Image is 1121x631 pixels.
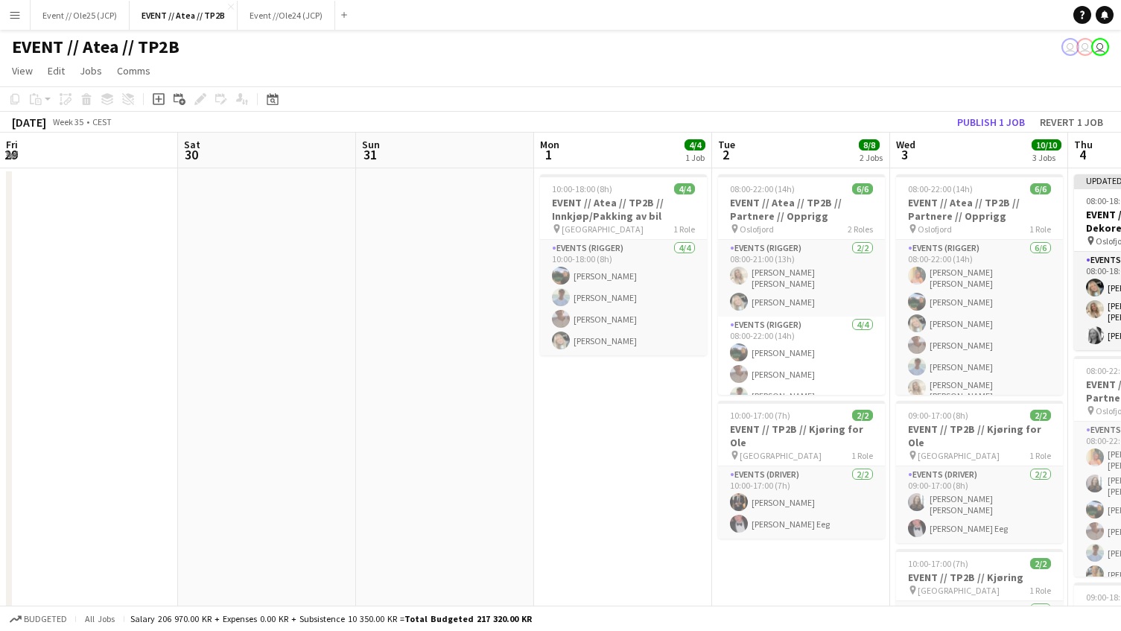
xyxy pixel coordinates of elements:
span: 1 Role [1029,585,1051,596]
span: 30 [182,146,200,163]
app-job-card: 10:00-18:00 (8h)4/4EVENT // Atea // TP2B // Innkjøp/Pakking av bil [GEOGRAPHIC_DATA]1 RoleEvents ... [540,174,707,355]
span: Thu [1074,138,1093,151]
span: View [12,64,33,77]
span: 10:00-18:00 (8h) [552,183,612,194]
span: 08:00-22:00 (14h) [908,183,973,194]
span: 2/2 [1030,410,1051,421]
app-card-role: Events (Rigger)2/208:00-21:00 (13h)[PERSON_NAME] [PERSON_NAME][PERSON_NAME] [718,240,885,317]
span: 1 Role [1029,450,1051,461]
app-job-card: 08:00-22:00 (14h)6/6EVENT // Atea // TP2B // Partnere // Opprigg Oslofjord2 RolesEvents (Rigger)2... [718,174,885,395]
span: 4/4 [674,183,695,194]
div: 3 Jobs [1032,152,1061,163]
div: 2 Jobs [860,152,883,163]
span: Budgeted [24,614,67,624]
h3: EVENT // TP2B // Kjøring for Ole [896,422,1063,449]
span: 1 Role [673,223,695,235]
app-card-role: Events (Rigger)4/410:00-18:00 (8h)[PERSON_NAME][PERSON_NAME][PERSON_NAME][PERSON_NAME] [540,240,707,355]
span: 10:00-17:00 (7h) [908,558,968,569]
app-job-card: 09:00-17:00 (8h)2/2EVENT // TP2B // Kjøring for Ole [GEOGRAPHIC_DATA]1 RoleEvents (Driver)2/209:0... [896,401,1063,543]
div: CEST [92,116,112,127]
a: View [6,61,39,80]
span: Oslofjord [918,223,952,235]
span: 10:00-17:00 (7h) [730,410,790,421]
span: 4 [1072,146,1093,163]
app-job-card: 10:00-17:00 (7h)2/2EVENT // TP2B // Kjøring for Ole [GEOGRAPHIC_DATA]1 RoleEvents (Driver)2/210:0... [718,401,885,539]
span: 29 [4,146,18,163]
span: Sun [362,138,380,151]
h3: EVENT // Atea // TP2B // Partnere // Opprigg [718,196,885,223]
span: All jobs [82,613,118,624]
h3: EVENT // Atea // TP2B // Innkjøp/Pakking av bil [540,196,707,223]
app-job-card: 08:00-22:00 (14h)6/6EVENT // Atea // TP2B // Partnere // Opprigg Oslofjord1 RoleEvents (Rigger)6/... [896,174,1063,395]
button: Event // Ole25 (JCP) [31,1,130,30]
a: Jobs [74,61,108,80]
app-user-avatar: Christina Benedicte Halstensen [1061,38,1079,56]
app-card-role: Events (Rigger)6/608:00-22:00 (14h)[PERSON_NAME] [PERSON_NAME][PERSON_NAME][PERSON_NAME][PERSON_N... [896,240,1063,408]
span: 2/2 [1030,558,1051,569]
span: 31 [360,146,380,163]
h3: EVENT // TP2B // Kjøring [896,571,1063,584]
span: [GEOGRAPHIC_DATA] [918,585,1000,596]
span: 8/8 [859,139,880,150]
span: [GEOGRAPHIC_DATA] [918,450,1000,461]
span: Fri [6,138,18,151]
span: 2/2 [852,410,873,421]
span: 6/6 [1030,183,1051,194]
button: Budgeted [7,611,69,627]
span: Jobs [80,64,102,77]
span: 1 [538,146,559,163]
app-card-role: Events (Driver)2/209:00-17:00 (8h)[PERSON_NAME] [PERSON_NAME][PERSON_NAME] Eeg [896,466,1063,543]
span: Mon [540,138,559,151]
span: 08:00-22:00 (14h) [730,183,795,194]
span: 6/6 [852,183,873,194]
app-user-avatar: Ole Rise [1091,38,1109,56]
span: Oslofjord [740,223,774,235]
app-card-role: Events (Rigger)4/408:00-22:00 (14h)[PERSON_NAME][PERSON_NAME][PERSON_NAME] [718,317,885,437]
span: Comms [117,64,150,77]
div: Salary 206 970.00 KR + Expenses 0.00 KR + Subsistence 10 350.00 KR = [130,613,532,624]
a: Edit [42,61,71,80]
h3: EVENT // Atea // TP2B // Partnere // Opprigg [896,196,1063,223]
span: Total Budgeted 217 320.00 KR [404,613,532,624]
span: 2 Roles [848,223,873,235]
span: Sat [184,138,200,151]
span: 4/4 [685,139,705,150]
h3: EVENT // TP2B // Kjøring for Ole [718,422,885,449]
span: Week 35 [49,116,86,127]
div: 1 Job [685,152,705,163]
h1: EVENT // Atea // TP2B [12,36,180,58]
span: 3 [894,146,915,163]
span: Tue [718,138,735,151]
span: 1 Role [1029,223,1051,235]
span: 1 Role [851,450,873,461]
button: Event //Ole24 (JCP) [238,1,335,30]
button: Revert 1 job [1034,112,1109,132]
span: 09:00-17:00 (8h) [908,410,968,421]
span: 2 [716,146,735,163]
a: Comms [111,61,156,80]
button: EVENT // Atea // TP2B [130,1,238,30]
button: Publish 1 job [951,112,1031,132]
span: Edit [48,64,65,77]
span: Wed [896,138,915,151]
span: [GEOGRAPHIC_DATA] [740,450,822,461]
span: [GEOGRAPHIC_DATA] [562,223,644,235]
span: 10/10 [1032,139,1061,150]
div: [DATE] [12,115,46,130]
app-user-avatar: Jenny Marie Ragnhild Andersen [1076,38,1094,56]
app-card-role: Events (Driver)2/210:00-17:00 (7h)[PERSON_NAME][PERSON_NAME] Eeg [718,466,885,539]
